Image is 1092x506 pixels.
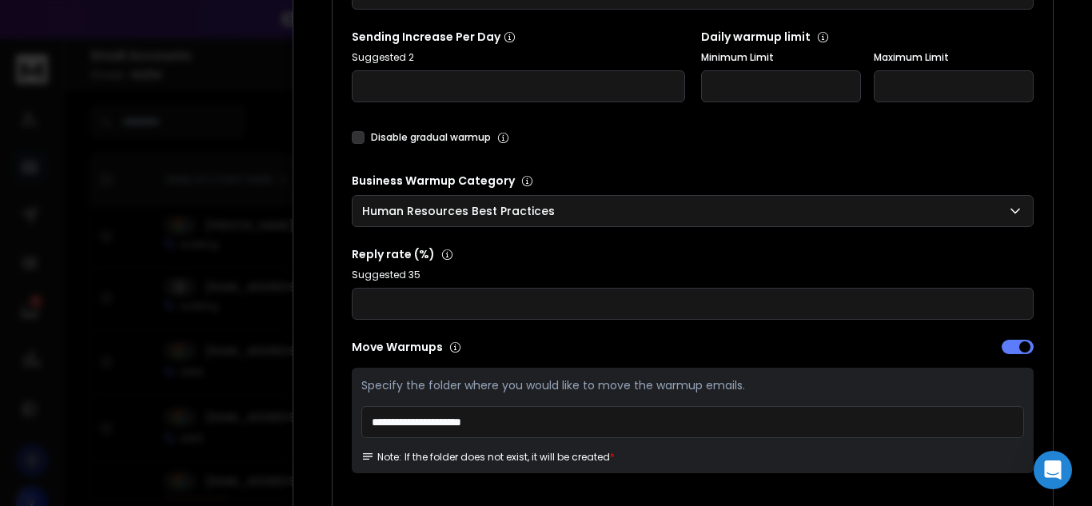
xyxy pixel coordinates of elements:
p: Sending Increase Per Day [352,29,685,45]
p: Specify the folder where you would like to move the warmup emails. [361,377,1024,393]
p: Suggested 35 [352,269,1034,281]
p: If the folder does not exist, it will be created [405,451,610,464]
div: Open Intercom Messenger [1034,451,1072,489]
label: Maximum Limit [874,51,1034,64]
p: Daily warmup limit [701,29,1034,45]
label: Disable gradual warmup [371,131,491,144]
p: Business Warmup Category [352,173,1034,189]
p: Suggested 2 [352,51,685,64]
span: Note: [361,451,401,464]
p: Human Resources Best Practices [362,203,561,219]
label: Minimum Limit [701,51,861,64]
p: Reply rate (%) [352,246,1034,262]
p: Move Warmups [352,339,688,355]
